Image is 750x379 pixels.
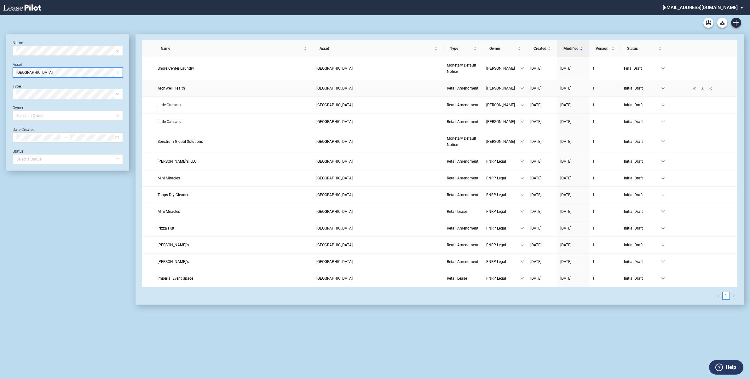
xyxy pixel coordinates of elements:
span: Shore Center [316,66,353,71]
a: Mini Miracles [158,208,310,215]
span: [DATE] [530,276,541,281]
span: [PERSON_NAME] [486,85,520,91]
button: left [715,292,722,300]
span: [DATE] [560,103,571,107]
a: [DATE] [560,259,586,265]
a: [GEOGRAPHIC_DATA] [316,275,441,282]
span: to [63,135,67,140]
th: Version [589,40,621,57]
span: FNRP Legal [486,242,520,248]
span: [DATE] [530,103,541,107]
a: [GEOGRAPHIC_DATA] [316,85,441,91]
a: Retail Amendment [447,225,480,231]
a: 1 [592,65,618,72]
a: Archive [703,18,713,28]
span: down [661,160,665,163]
span: down [520,160,524,163]
span: Initial Draft [624,102,661,108]
span: download [701,86,704,90]
a: 1 [592,175,618,181]
a: Imperial Event Space [158,275,310,282]
span: Shore Center [316,193,353,197]
a: Retail Amendment [447,85,480,91]
span: [DATE] [560,159,571,164]
li: Previous Page [715,292,722,300]
label: Name [13,41,23,45]
a: [DATE] [530,225,554,231]
span: [DATE] [560,176,571,180]
span: down [520,120,524,124]
span: [DATE] [530,226,541,230]
span: down [661,210,665,213]
a: Monetary Default Notice [447,135,480,148]
span: Aaron's, LLC [158,159,197,164]
a: 1 [592,259,618,265]
span: [DATE] [530,86,541,90]
span: Monetary Default Notice [447,63,476,74]
span: down [520,260,524,264]
span: [DATE] [560,139,571,144]
span: down [520,193,524,197]
a: [DATE] [560,138,586,145]
span: Imperial Event Space [158,276,193,281]
span: Aaron's [158,259,189,264]
span: Initial Draft [624,242,661,248]
span: [DATE] [530,209,541,214]
a: 1 [592,119,618,125]
a: [DATE] [530,85,554,91]
span: down [520,210,524,213]
span: down [661,140,665,143]
span: [DATE] [560,193,571,197]
span: Monetary Default Notice [447,136,476,147]
a: [GEOGRAPHIC_DATA] [316,225,441,231]
span: FNRP Legal [486,158,520,165]
a: Spectrum Global Solutions [158,138,310,145]
span: Shore Center [316,139,353,144]
th: Modified [557,40,589,57]
a: Retail Lease [447,275,480,282]
span: 1 [592,159,595,164]
a: Retail Amendment [447,192,480,198]
a: [DATE] [560,175,586,181]
span: [DATE] [560,243,571,247]
span: Shore Center [316,243,353,247]
a: [DATE] [560,275,586,282]
span: FNRP Legal [486,175,520,181]
th: Created [527,40,557,57]
span: 1 [592,176,595,180]
span: 1 [592,86,595,90]
span: [DATE] [530,66,541,71]
span: 1 [592,226,595,230]
a: [DATE] [530,275,554,282]
span: Little Caesars [158,120,181,124]
span: down [661,176,665,180]
span: down [661,103,665,107]
span: [PERSON_NAME] [486,138,520,145]
a: [DATE] [560,242,586,248]
span: down [520,103,524,107]
span: Retail Amendment [447,159,478,164]
span: down [661,120,665,124]
a: 1 [592,192,618,198]
span: Type [450,45,472,52]
th: Type [444,40,483,57]
a: [DATE] [560,158,586,165]
span: Retail Amendment [447,193,478,197]
a: 1 [723,292,730,299]
span: [DATE] [560,66,571,71]
a: 1 [592,85,618,91]
a: [GEOGRAPHIC_DATA] [316,175,441,181]
a: 1 [592,275,618,282]
span: [DATE] [560,120,571,124]
span: Shore Center [316,86,353,90]
a: [DATE] [530,175,554,181]
a: [DATE] [530,119,554,125]
span: 1 [592,243,595,247]
span: Spectrum Global Solutions [158,139,203,144]
a: Retail Amendment [447,102,480,108]
span: Initial Draft [624,225,661,231]
a: [PERSON_NAME]'s [158,259,310,265]
span: down [520,140,524,143]
span: Name [161,45,303,52]
a: Pizza Hut [158,225,310,231]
